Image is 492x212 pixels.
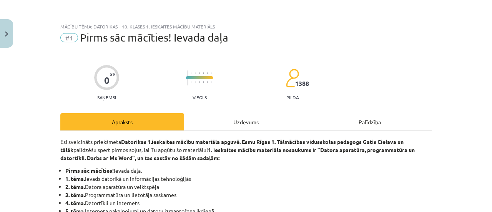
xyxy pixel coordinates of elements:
[65,175,432,183] li: Ievads datorikā un informācijas tehnoloģijās
[286,95,299,100] p: pilda
[203,72,204,74] img: icon-short-line-57e1e144782c952c97e751825c79c345078a6d821885a25fce030b3d8c18986b.svg
[94,95,119,100] p: Saņemsi
[191,72,192,74] img: icon-short-line-57e1e144782c952c97e751825c79c345078a6d821885a25fce030b3d8c18986b.svg
[110,72,115,77] span: XP
[104,75,110,86] div: 0
[308,113,432,130] div: Palīdzība
[60,24,432,29] div: Mācību tēma: Datorikas - 10. klases 1. ieskaites mācību materiāls
[191,81,192,83] img: icon-short-line-57e1e144782c952c97e751825c79c345078a6d821885a25fce030b3d8c18986b.svg
[286,68,299,88] img: students-c634bb4e5e11cddfef0936a35e636f08e4e9abd3cc4e673bd6f9a4125e45ecb1.svg
[65,175,85,182] b: 1. tēma.
[199,72,200,74] img: icon-short-line-57e1e144782c952c97e751825c79c345078a6d821885a25fce030b3d8c18986b.svg
[60,113,184,130] div: Apraksts
[60,146,415,161] strong: 1. ieskaites mācību materiāla nosaukums ir "Datora aparatūra, programmatūra un datortīkli. Darbs ...
[65,199,85,206] b: 4. tēma.
[195,81,196,83] img: icon-short-line-57e1e144782c952c97e751825c79c345078a6d821885a25fce030b3d8c18986b.svg
[65,199,432,207] li: Datortīkli un internets
[65,183,85,190] b: 2. tēma.
[193,95,207,100] p: Viegls
[65,183,432,191] li: Datora aparatūra un veiktspēja
[65,191,432,199] li: Programmatūra un lietotāja saskarnes
[65,167,432,175] li: Ievada daļa.
[65,167,114,174] b: Pirms sāc mācīties!
[5,32,8,37] img: icon-close-lesson-0947bae3869378f0d4975bcd49f059093ad1ed9edebbc8119c70593378902aed.svg
[203,81,204,83] img: icon-short-line-57e1e144782c952c97e751825c79c345078a6d821885a25fce030b3d8c18986b.svg
[65,191,85,198] b: 3. tēma.
[188,70,188,85] img: icon-long-line-d9ea69661e0d244f92f715978eff75569469978d946b2353a9bb055b3ed8787d.svg
[60,138,404,153] strong: Datorikas 1.ieskaites mācību materiāla apguvē. Esmu Rīgas 1. Tālmācības vidusskolas pedagogs Gati...
[80,31,228,44] span: Pirms sāc mācīties! Ievada daļa
[60,138,432,162] p: Esi sveicināts priekšmeta palīdzēšu spert pirmos soļus, lai Tu apgūtu šo materiālu!
[211,81,211,83] img: icon-short-line-57e1e144782c952c97e751825c79c345078a6d821885a25fce030b3d8c18986b.svg
[295,80,309,87] span: 1388
[60,33,78,42] span: #1
[199,81,200,83] img: icon-short-line-57e1e144782c952c97e751825c79c345078a6d821885a25fce030b3d8c18986b.svg
[184,113,308,130] div: Uzdevums
[211,72,211,74] img: icon-short-line-57e1e144782c952c97e751825c79c345078a6d821885a25fce030b3d8c18986b.svg
[195,72,196,74] img: icon-short-line-57e1e144782c952c97e751825c79c345078a6d821885a25fce030b3d8c18986b.svg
